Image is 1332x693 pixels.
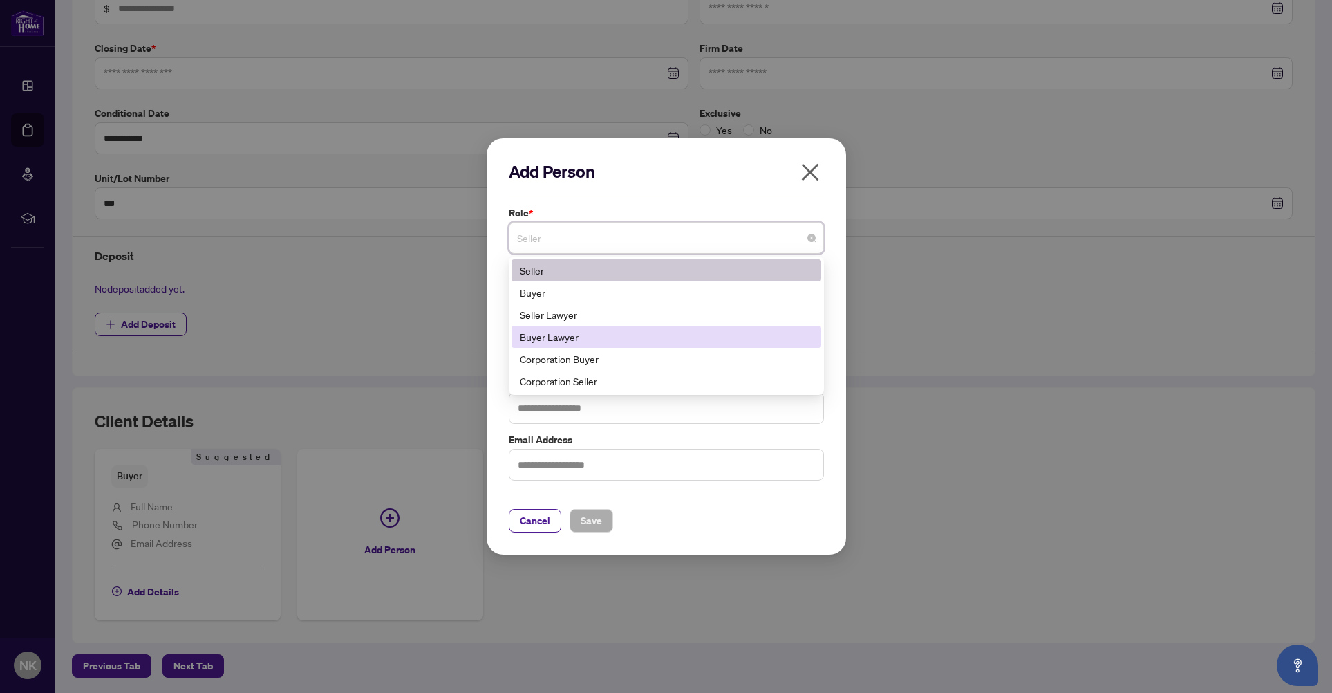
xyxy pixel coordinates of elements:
[509,432,824,447] label: Email Address
[520,351,813,367] div: Corporation Buyer
[520,285,813,300] div: Buyer
[807,234,816,242] span: close-circle
[517,225,816,251] span: Seller
[512,304,821,326] div: Seller Lawyer
[512,348,821,370] div: Corporation Buyer
[512,281,821,304] div: Buyer
[1277,645,1318,686] button: Open asap
[512,326,821,348] div: Buyer Lawyer
[509,160,824,183] h2: Add Person
[799,161,821,183] span: close
[570,509,613,533] button: Save
[520,373,813,389] div: Corporation Seller
[509,205,824,221] label: Role
[512,259,821,281] div: Seller
[520,307,813,322] div: Seller Lawyer
[520,510,550,532] span: Cancel
[520,263,813,278] div: Seller
[509,509,561,533] button: Cancel
[512,370,821,392] div: Corporation Seller
[520,329,813,344] div: Buyer Lawyer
